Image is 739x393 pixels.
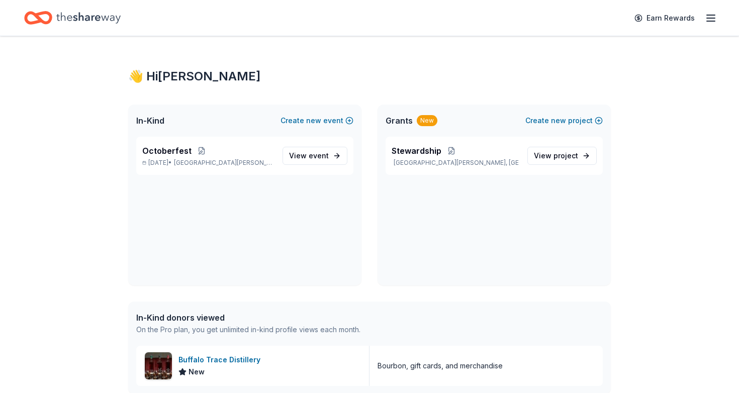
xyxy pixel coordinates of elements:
[136,324,360,336] div: On the Pro plan, you get unlimited in-kind profile views each month.
[189,366,205,378] span: New
[283,147,347,165] a: View event
[128,68,611,84] div: 👋 Hi [PERSON_NAME]
[392,145,441,157] span: Stewardship
[306,115,321,127] span: new
[174,159,274,167] span: [GEOGRAPHIC_DATA][PERSON_NAME], [GEOGRAPHIC_DATA]
[178,354,264,366] div: Buffalo Trace Distillery
[534,150,578,162] span: View
[392,159,519,167] p: [GEOGRAPHIC_DATA][PERSON_NAME], [GEOGRAPHIC_DATA]
[417,115,437,126] div: New
[525,115,603,127] button: Createnewproject
[142,159,274,167] p: [DATE] •
[553,151,578,160] span: project
[136,312,360,324] div: In-Kind donors viewed
[551,115,566,127] span: new
[527,147,597,165] a: View project
[378,360,503,372] div: Bourbon, gift cards, and merchandise
[628,9,701,27] a: Earn Rewards
[142,145,192,157] span: Octoberfest
[309,151,329,160] span: event
[281,115,353,127] button: Createnewevent
[289,150,329,162] span: View
[386,115,413,127] span: Grants
[145,352,172,379] img: Image for Buffalo Trace Distillery
[24,6,121,30] a: Home
[136,115,164,127] span: In-Kind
